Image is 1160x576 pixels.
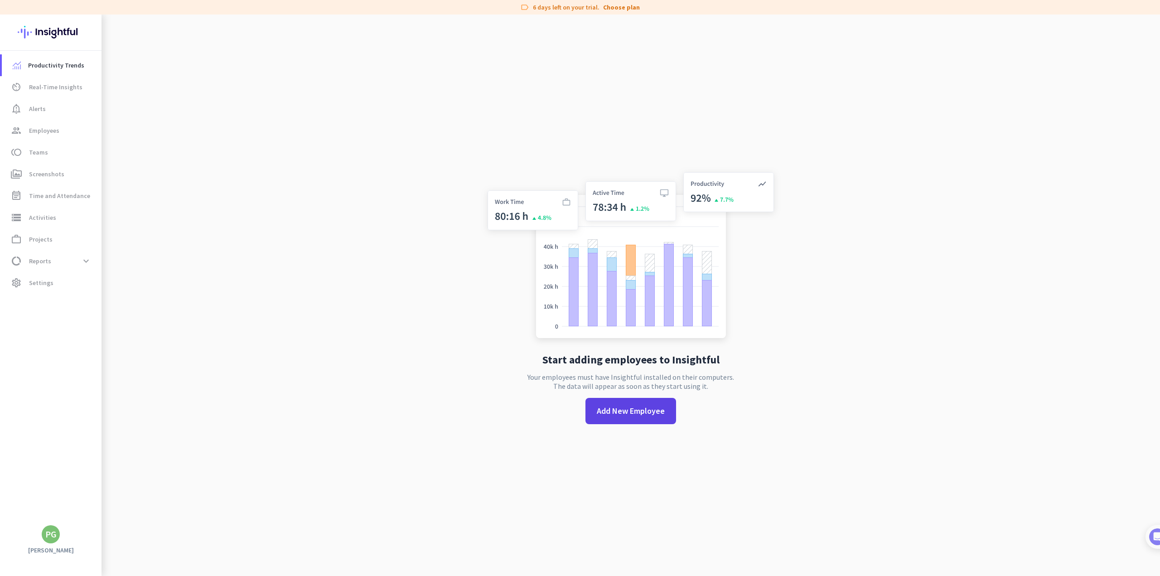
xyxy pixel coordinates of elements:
[2,228,101,250] a: work_outlineProjects
[2,250,101,272] a: data_usageReportsexpand_more
[2,163,101,185] a: perm_mediaScreenshots
[2,76,101,98] a: av_timerReal-Time Insights
[481,167,781,347] img: no-search-results
[2,98,101,120] a: notification_importantAlerts
[520,3,529,12] i: label
[2,141,101,163] a: tollTeams
[542,354,720,365] h2: Start adding employees to Insightful
[597,405,665,417] span: Add New Employee
[585,398,676,424] button: Add New Employee
[18,15,84,50] img: Insightful logo
[11,234,22,245] i: work_outline
[11,103,22,114] i: notification_important
[11,147,22,158] i: toll
[29,234,53,245] span: Projects
[11,190,22,201] i: event_note
[29,256,51,266] span: Reports
[2,207,101,228] a: storageActivities
[29,103,46,114] span: Alerts
[29,125,59,136] span: Employees
[13,61,21,69] img: menu-item
[29,82,82,92] span: Real-Time Insights
[11,212,22,223] i: storage
[29,277,53,288] span: Settings
[11,82,22,92] i: av_timer
[29,169,64,179] span: Screenshots
[11,256,22,266] i: data_usage
[29,190,90,201] span: Time and Attendance
[2,272,101,294] a: settingsSettings
[78,253,94,269] button: expand_more
[11,125,22,136] i: group
[45,530,57,539] div: PG
[527,373,734,391] p: Your employees must have Insightful installed on their computers. The data will appear as soon as...
[2,54,101,76] a: menu-itemProductivity Trends
[29,212,56,223] span: Activities
[2,185,101,207] a: event_noteTime and Attendance
[29,147,48,158] span: Teams
[2,120,101,141] a: groupEmployees
[11,277,22,288] i: settings
[11,169,22,179] i: perm_media
[603,3,640,12] a: Choose plan
[28,60,84,71] span: Productivity Trends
